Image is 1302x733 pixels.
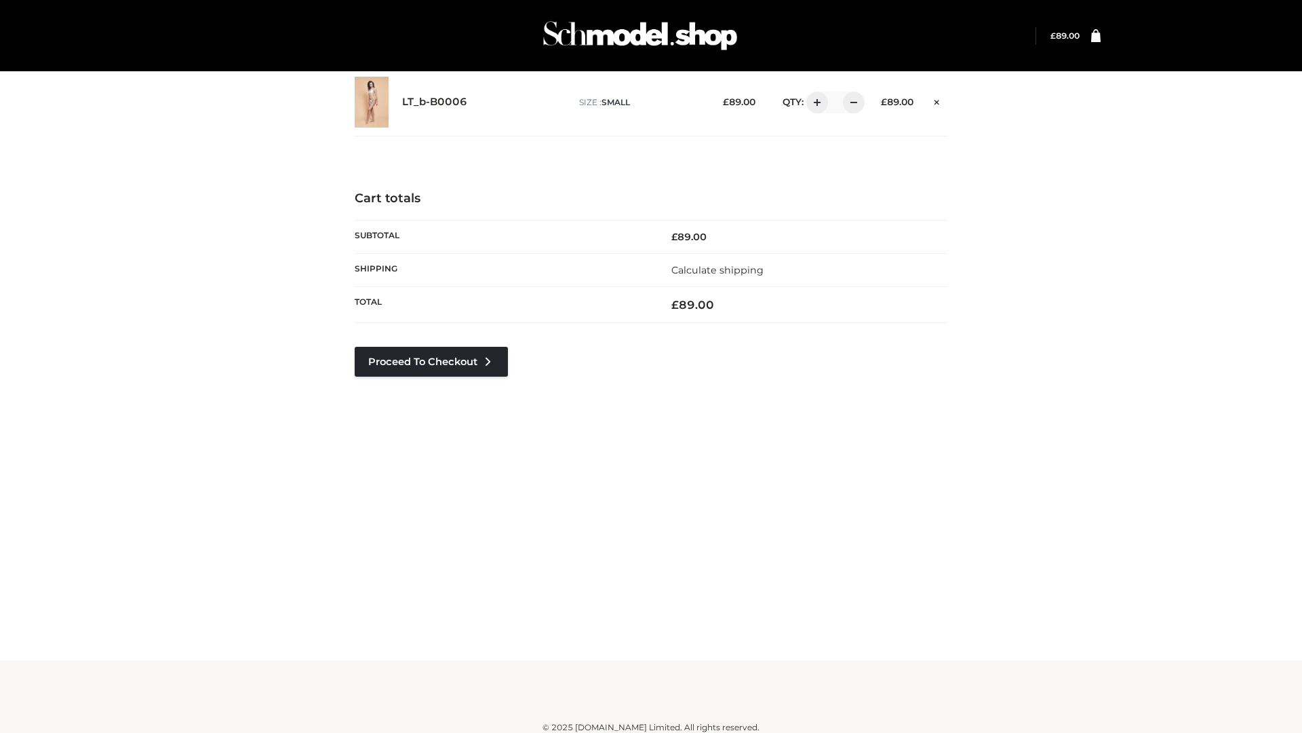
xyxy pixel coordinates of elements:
bdi: 89.00 [671,231,707,243]
span: £ [1050,31,1056,41]
span: £ [671,298,679,312]
a: LT_b-B0006 [402,96,467,109]
th: Shipping [355,253,651,286]
a: Proceed to Checkout [355,347,508,377]
div: QTY: [769,92,860,113]
h4: Cart totals [355,191,947,206]
span: £ [671,231,677,243]
bdi: 89.00 [881,96,913,107]
span: £ [723,96,729,107]
bdi: 89.00 [1050,31,1080,41]
span: SMALL [601,97,630,107]
th: Total [355,287,651,323]
a: Calculate shipping [671,264,764,276]
bdi: 89.00 [671,298,714,312]
bdi: 89.00 [723,96,755,107]
a: Remove this item [927,92,947,109]
p: size : [579,96,702,109]
a: £89.00 [1050,31,1080,41]
span: £ [881,96,887,107]
th: Subtotal [355,220,651,253]
img: Schmodel Admin 964 [538,9,742,62]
